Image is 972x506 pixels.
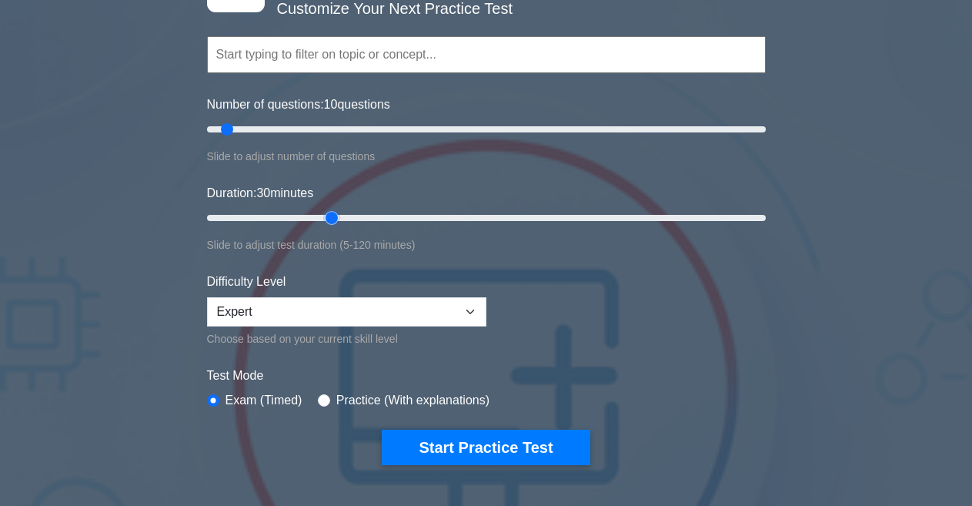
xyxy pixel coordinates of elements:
label: Practice (With explanations) [336,391,489,410]
input: Start typing to filter on topic or concept... [207,36,766,73]
div: Slide to adjust test duration (5-120 minutes) [207,236,766,254]
span: 30 [256,186,270,199]
label: Difficulty Level [207,273,286,291]
div: Slide to adjust number of questions [207,147,766,166]
label: Test Mode [207,367,766,385]
div: Choose based on your current skill level [207,330,486,348]
label: Number of questions: questions [207,96,390,114]
label: Exam (Timed) [225,391,302,410]
label: Duration: minutes [207,184,314,203]
span: 10 [324,98,338,111]
button: Start Practice Test [382,430,590,465]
